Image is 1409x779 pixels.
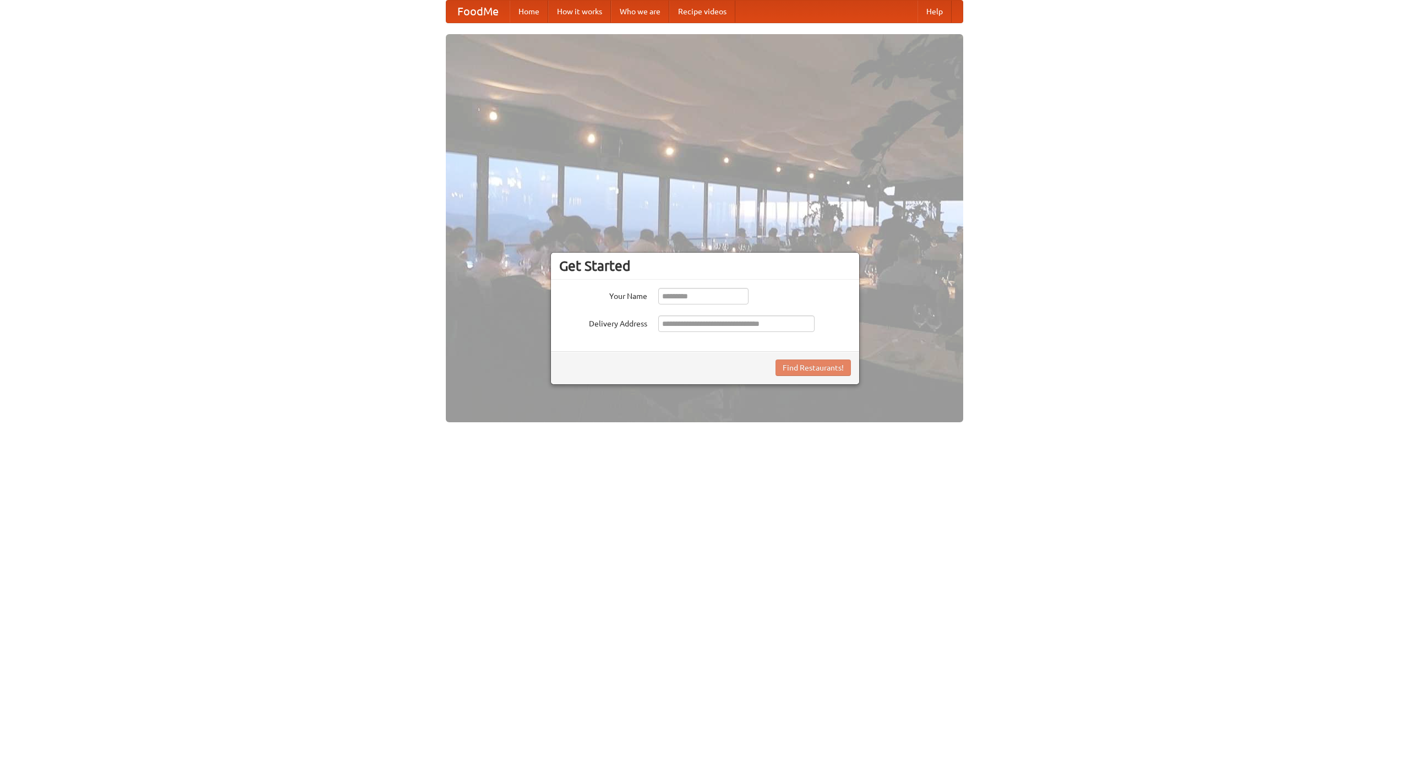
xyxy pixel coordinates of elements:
a: How it works [548,1,611,23]
a: FoodMe [446,1,510,23]
label: Delivery Address [559,315,647,329]
label: Your Name [559,288,647,302]
a: Recipe videos [669,1,735,23]
button: Find Restaurants! [776,359,851,376]
a: Who we are [611,1,669,23]
h3: Get Started [559,258,851,274]
a: Help [918,1,952,23]
a: Home [510,1,548,23]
